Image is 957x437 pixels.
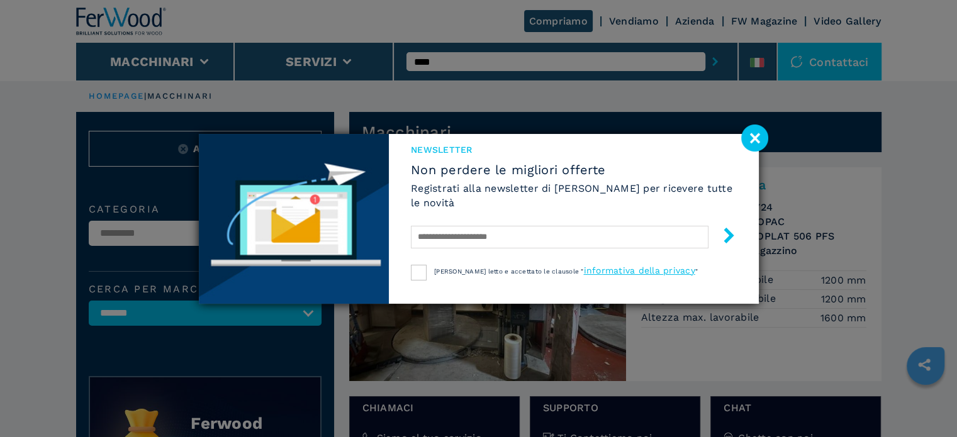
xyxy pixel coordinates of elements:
a: informativa della privacy [583,265,695,275]
span: " [695,268,698,275]
button: submit-button [708,223,737,252]
span: Non perdere le migliori offerte [411,162,736,177]
span: [PERSON_NAME] letto e accettato le clausole " [434,268,583,275]
span: NEWSLETTER [411,143,736,156]
h6: Registrati alla newsletter di [PERSON_NAME] per ricevere tutte le novità [411,181,736,210]
img: Newsletter image [199,134,389,304]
